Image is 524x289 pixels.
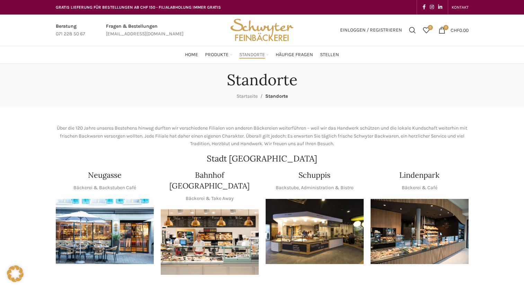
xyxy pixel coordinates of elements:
[56,5,221,10] span: GRATIS LIEFERUNG FÜR BESTELLUNGEN AB CHF 150 - FILIALABHOLUNG IMMER GRATIS
[56,124,469,148] p: Über die 120 Jahre unseres Bestehens hinweg durften wir verschiedene Filialen von anderen Bäckere...
[56,199,154,264] img: Neugasse
[371,199,469,264] div: 1 / 1
[428,2,436,12] a: Instagram social link
[320,52,339,58] span: Stellen
[266,199,364,264] div: 1 / 1
[420,2,428,12] a: Facebook social link
[419,23,433,37] a: 0
[161,170,259,191] h4: Bahnhof [GEOGRAPHIC_DATA]
[186,195,234,202] p: Bäckerei & Take Away
[451,27,459,33] span: CHF
[205,52,229,58] span: Produkte
[73,184,136,192] p: Bäckerei & Backstuben Café
[443,25,448,30] span: 0
[452,0,469,14] a: KONTAKT
[56,155,469,163] h2: Stadt [GEOGRAPHIC_DATA]
[265,93,288,99] span: Standorte
[452,5,469,10] span: KONTAKT
[299,170,330,181] h4: Schuppis
[448,0,472,14] div: Secondary navigation
[340,28,402,33] span: Einloggen / Registrieren
[239,52,265,58] span: Standorte
[451,27,469,33] bdi: 0.00
[371,199,469,264] img: 017-e1571925257345
[276,184,354,192] p: Backstube, Administration & Bistro
[228,27,296,33] a: Site logo
[337,23,406,37] a: Einloggen / Registrieren
[320,48,339,62] a: Stellen
[237,93,258,99] a: Startseite
[56,23,85,38] a: Infobox link
[161,209,259,275] img: Bahnhof St. Gallen
[228,15,296,46] img: Bäckerei Schwyter
[227,71,297,89] h1: Standorte
[88,170,122,181] h4: Neugasse
[406,23,419,37] a: Suchen
[185,48,198,62] a: Home
[428,25,433,30] span: 0
[56,199,154,264] div: 1 / 1
[276,48,313,62] a: Häufige Fragen
[276,52,313,58] span: Häufige Fragen
[399,170,439,181] h4: Lindenpark
[419,23,433,37] div: Meine Wunschliste
[402,184,437,192] p: Bäckerei & Café
[435,23,472,37] a: 0 CHF0.00
[239,48,269,62] a: Standorte
[205,48,232,62] a: Produkte
[436,2,444,12] a: Linkedin social link
[161,209,259,275] div: 1 / 1
[185,52,198,58] span: Home
[266,199,364,264] img: 150130-Schwyter-013
[106,23,184,38] a: Infobox link
[52,48,472,62] div: Main navigation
